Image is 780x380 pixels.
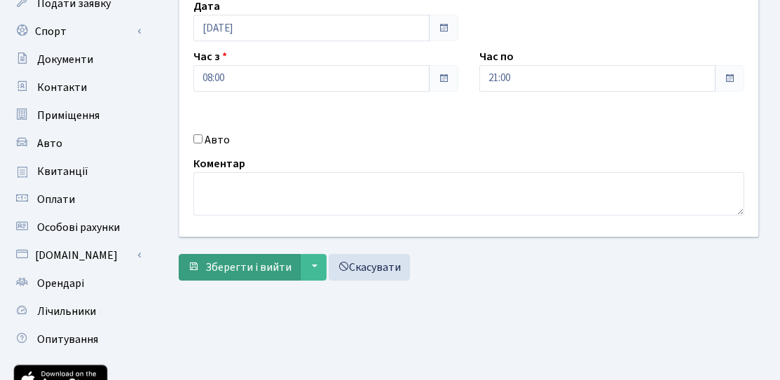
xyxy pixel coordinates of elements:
[37,332,98,347] span: Опитування
[7,17,147,45] a: Спорт
[37,164,88,179] span: Квитанції
[7,129,147,157] a: Авто
[7,269,147,297] a: Орендарі
[7,157,147,185] a: Квитанції
[37,220,120,235] span: Особові рахунки
[37,108,100,123] span: Приміщення
[179,254,301,281] button: Зберегти і вийти
[7,73,147,101] a: Контакти
[7,185,147,213] a: Оплати
[37,276,84,291] span: Орендарі
[205,132,230,148] label: Авто
[193,48,227,65] label: Час з
[7,45,147,73] a: Документи
[7,297,147,325] a: Лічильники
[205,260,292,275] span: Зберегти і вийти
[7,325,147,353] a: Опитування
[193,155,245,172] label: Коментар
[7,213,147,241] a: Особові рахунки
[37,192,75,207] span: Оплати
[37,304,96,319] span: Лічильники
[329,254,410,281] a: Скасувати
[37,136,62,151] span: Авто
[7,241,147,269] a: [DOMAIN_NAME]
[479,48,514,65] label: Час по
[37,52,93,67] span: Документи
[37,80,87,95] span: Контакти
[7,101,147,129] a: Приміщення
